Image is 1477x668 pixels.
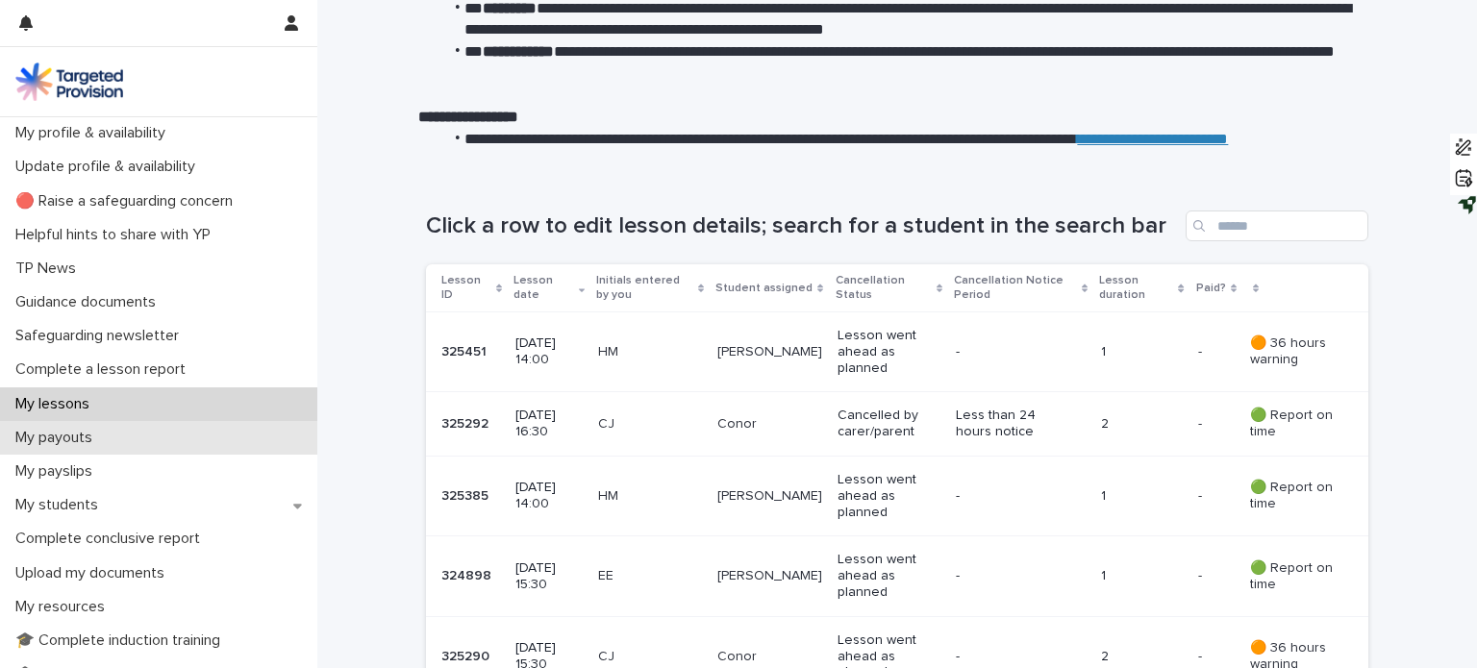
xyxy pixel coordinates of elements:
tr: 325451325451 [DATE] 14:00HM[PERSON_NAME]Lesson went ahead as planned-1-- 🟠 36 hours warning [426,312,1368,392]
p: - [1198,340,1206,360]
input: Search [1186,210,1368,241]
p: - [1198,645,1206,665]
p: EE [598,568,702,584]
p: Student assigned [715,278,813,299]
p: - [1198,484,1206,505]
p: My students [8,496,113,514]
h1: Click a row to edit lesson details; search for a student in the search bar [426,212,1178,240]
p: 🟢 Report on time [1250,560,1338,593]
p: Cancellation Status [836,270,932,306]
p: 🔴 Raise a safeguarding concern [8,192,248,210]
p: Helpful hints to share with YP [8,226,226,244]
p: 325290 [441,645,493,665]
p: My payouts [8,429,108,447]
p: [DATE] 14:00 [515,335,583,368]
tr: 325292325292 [DATE] 16:30CJConorCancelled by carer/parentLess than 24 hours notice2-- 🟢 Report on... [426,392,1368,457]
p: 324898 [441,564,495,584]
p: 2 [1101,649,1183,665]
p: Lesson ID [441,270,491,306]
p: - [1198,564,1206,584]
img: M5nRWzHhSzIhMunXDL62 [15,62,123,101]
p: Lesson duration [1099,270,1174,306]
p: Lesson date [513,270,574,306]
p: 🟢 Report on time [1250,408,1338,440]
p: - [956,649,1063,665]
p: 1 [1101,568,1183,584]
p: 🎓 Complete induction training [8,631,236,650]
p: Conor [717,649,822,665]
p: [DATE] 14:00 [515,480,583,512]
p: Upload my documents [8,564,180,582]
p: CJ [598,416,702,433]
p: 1 [1101,488,1183,505]
p: - [956,488,1063,505]
p: Paid? [1196,278,1226,299]
p: Less than 24 hours notice [956,408,1063,440]
p: Complete conclusive report [8,530,215,548]
p: HM [598,488,702,505]
p: Update profile & availability [8,158,211,176]
p: [PERSON_NAME] [717,568,822,584]
p: Lesson went ahead as planned [838,472,940,520]
p: 2 [1101,416,1183,433]
p: My lessons [8,395,105,413]
p: Lesson went ahead as planned [838,552,940,600]
p: My payslips [8,462,108,481]
p: [PERSON_NAME] [717,344,822,360]
p: 🟠 36 hours warning [1250,335,1338,368]
p: [PERSON_NAME] [717,488,822,505]
tr: 324898324898 [DATE] 15:30EE[PERSON_NAME]Lesson went ahead as planned-1-- 🟢 Report on time [426,536,1368,616]
p: [DATE] 15:30 [515,560,583,593]
p: Complete a lesson report [8,360,201,379]
p: Safeguarding newsletter [8,327,194,345]
p: Cancelled by carer/parent [838,408,940,440]
p: 325385 [441,484,492,505]
p: Guidance documents [8,293,171,311]
p: HM [598,344,702,360]
tr: 325385325385 [DATE] 14:00HM[PERSON_NAME]Lesson went ahead as planned-1-- 🟢 Report on time [426,457,1368,536]
p: 325451 [441,340,490,360]
p: Initials entered by you [596,270,693,306]
p: Cancellation Notice Period [954,270,1077,306]
p: Lesson went ahead as planned [838,328,940,376]
p: My resources [8,598,120,616]
p: Conor [717,416,822,433]
p: [DATE] 16:30 [515,408,583,440]
p: - [956,568,1063,584]
p: 1 [1101,344,1183,360]
p: - [956,344,1063,360]
p: 325292 [441,412,492,433]
p: - [1198,412,1206,433]
p: 🟢 Report on time [1250,480,1338,512]
p: CJ [598,649,702,665]
p: My profile & availability [8,124,181,142]
p: TP News [8,260,91,278]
